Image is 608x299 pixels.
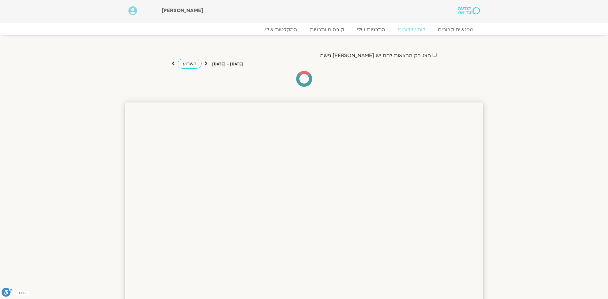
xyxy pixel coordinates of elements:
a: התכניות שלי [350,26,392,33]
span: [PERSON_NAME] [162,7,203,14]
a: לוח שידורים [392,26,432,33]
a: השבוע [178,59,202,69]
span: השבוע [183,61,196,67]
a: קורסים ותכניות [304,26,350,33]
label: הצג רק הרצאות להם יש [PERSON_NAME] גישה [320,53,431,58]
nav: Menu [128,26,480,33]
p: [DATE] - [DATE] [212,61,243,68]
a: מפגשים קרובים [432,26,480,33]
a: ההקלטות שלי [259,26,304,33]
